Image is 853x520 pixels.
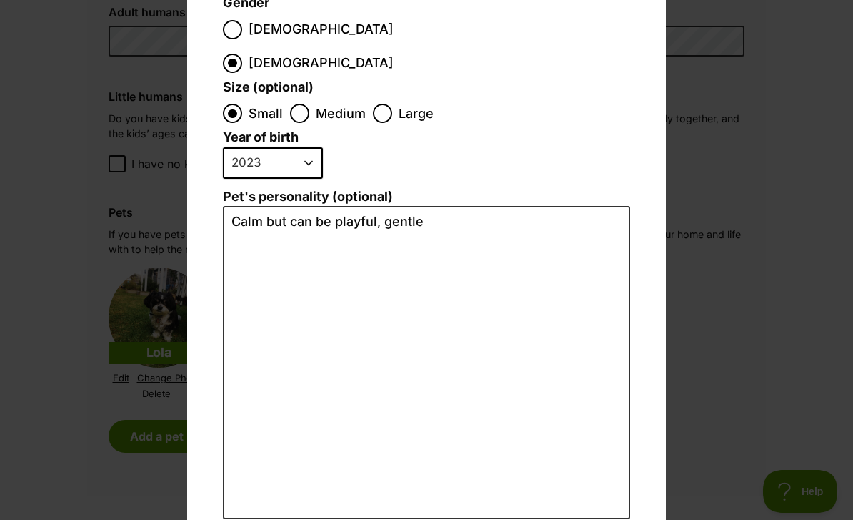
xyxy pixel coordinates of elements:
[249,104,283,123] span: Small
[399,104,434,123] span: Large
[223,190,630,205] label: Pet's personality (optional)
[223,80,314,95] label: Size (optional)
[249,20,394,39] span: [DEMOGRAPHIC_DATA]
[249,54,394,73] span: [DEMOGRAPHIC_DATA]
[223,130,299,145] label: Year of birth
[316,104,366,123] span: Medium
